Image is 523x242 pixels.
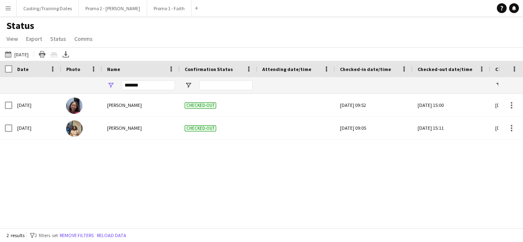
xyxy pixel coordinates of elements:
div: [DATE] 09:52 [340,94,408,116]
img: Ntokozo Mandindi [66,98,83,114]
a: Export [23,33,45,44]
span: Checked-out [185,125,216,131]
input: Confirmation Status Filter Input [199,80,253,90]
span: Attending date/time [262,66,311,72]
button: Promo 2 - [PERSON_NAME] [79,0,147,16]
a: View [3,33,21,44]
div: [DATE] 15:00 [418,94,485,116]
button: Open Filter Menu [495,82,503,89]
span: Status [50,35,66,42]
span: Export [26,35,42,42]
button: [DATE] [3,49,30,59]
span: Name [107,66,120,72]
span: Checked-out [185,102,216,109]
img: Ntokozo Mbhense [66,120,83,137]
a: Comms [71,33,96,44]
a: Status [47,33,69,44]
input: Name Filter Input [122,80,175,90]
button: Promo 1 - Faith [147,0,192,16]
span: Checked-out date/time [418,66,472,72]
span: View [7,35,18,42]
button: Casting/Training Dates [17,0,79,16]
button: Reload data [95,231,128,240]
button: Remove filters [58,231,95,240]
div: [DATE] [12,94,61,116]
div: [DATE] 15:11 [418,117,485,139]
div: [DATE] [12,117,61,139]
div: [DATE] 09:05 [340,117,408,139]
span: Checked-in date/time [340,66,391,72]
span: Confirmation Status [185,66,233,72]
button: Open Filter Menu [185,82,192,89]
span: [PERSON_NAME] [107,125,142,131]
span: Date [17,66,29,72]
span: 2 filters set [35,232,58,238]
span: Comms [74,35,93,42]
span: [PERSON_NAME] [107,102,142,108]
app-action-btn: Export XLSX [61,49,71,59]
button: Open Filter Menu [107,82,114,89]
app-action-btn: Print [37,49,47,59]
span: Photo [66,66,80,72]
